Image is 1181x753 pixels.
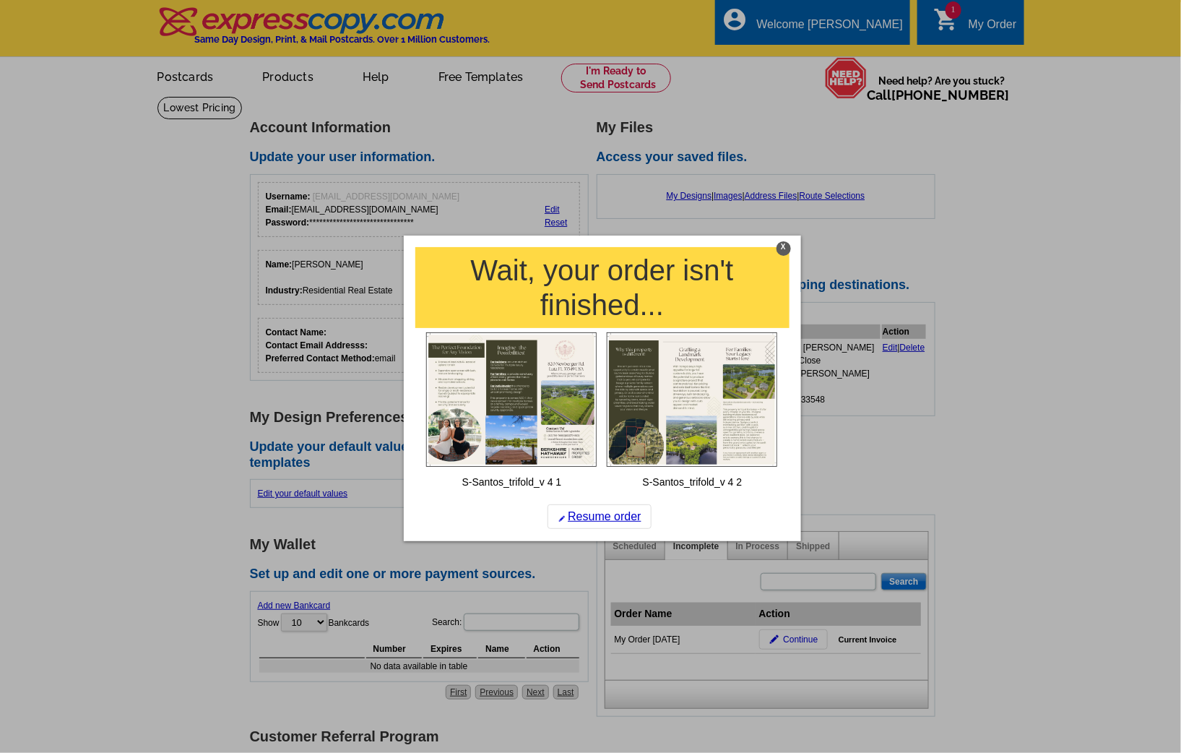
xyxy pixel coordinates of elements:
[643,475,743,490] span: S-Santos_trifold_v 4 2
[776,241,791,256] div: X
[462,475,562,490] span: S-Santos_trifold_v 4 1
[892,417,1181,753] iframe: LiveChat chat widget
[559,516,568,522] img: pencil-icon.gif
[415,247,790,328] h1: Wait, your order isn't finished...
[426,332,597,467] img: large-thumb.jpg
[607,332,777,467] img: large-thumb.jpg
[548,504,652,529] a: Resume order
